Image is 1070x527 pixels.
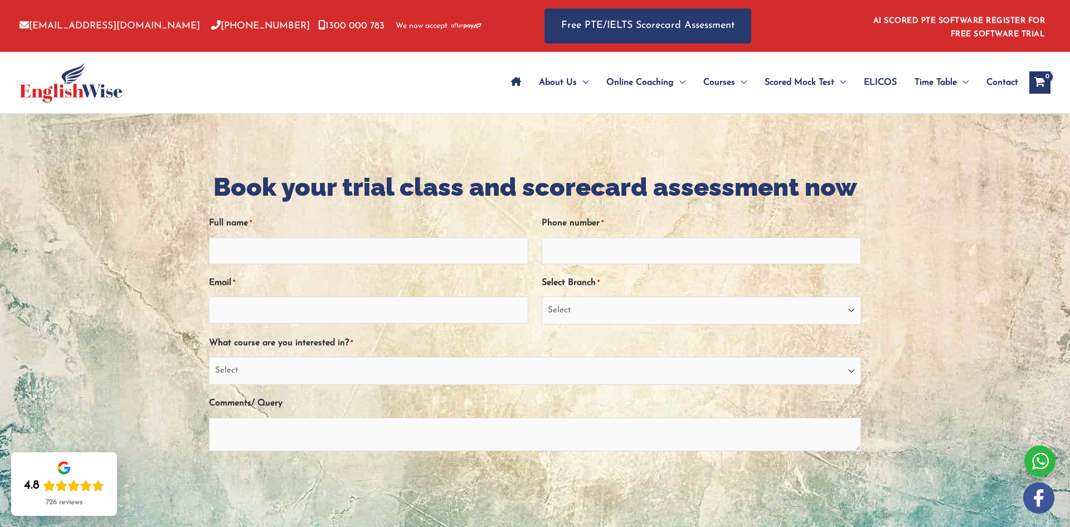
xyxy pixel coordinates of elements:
label: What course are you interested in? [209,334,353,352]
a: Scored Mock TestMenu Toggle [756,63,855,102]
nav: Site Navigation: Main Menu [502,63,1018,102]
iframe: reCAPTCHA [209,467,378,510]
span: Online Coaching [606,63,674,102]
span: Courses [703,63,735,102]
span: Menu Toggle [834,63,846,102]
a: [EMAIL_ADDRESS][DOMAIN_NAME] [20,21,200,31]
a: Contact [977,63,1018,102]
div: 726 reviews [46,498,82,507]
span: ELICOS [864,63,897,102]
label: Email [209,274,235,292]
span: Menu Toggle [735,63,747,102]
img: cropped-ew-logo [20,62,123,103]
label: Phone number [542,214,604,233]
span: Contact [986,63,1018,102]
a: Free PTE/IELTS Scorecard Assessment [544,8,751,43]
span: Menu Toggle [957,63,969,102]
a: About UsMenu Toggle [530,63,597,102]
img: Afterpay-Logo [451,23,481,29]
aside: Header Widget 1 [867,8,1050,44]
span: We now accept [396,21,448,32]
a: ELICOS [855,63,906,102]
a: CoursesMenu Toggle [694,63,756,102]
span: Scored Mock Test [765,63,834,102]
h1: Book your trial class and scorecard assessment now [209,170,861,205]
a: AI SCORED PTE SOFTWARE REGISTER FOR FREE SOFTWARE TRIAL [873,17,1045,38]
div: Rating: 4.8 out of 5 [24,478,104,494]
div: 4.8 [24,478,40,494]
a: 1300 000 783 [318,21,385,31]
a: View Shopping Cart, empty [1029,71,1050,94]
span: Time Table [915,63,957,102]
a: Time TableMenu Toggle [906,63,977,102]
span: Menu Toggle [674,63,685,102]
a: [PHONE_NUMBER] [211,21,310,31]
span: About Us [539,63,577,102]
label: Full name [209,214,252,233]
a: Online CoachingMenu Toggle [597,63,694,102]
span: Menu Toggle [577,63,588,102]
label: Select Branch [542,274,600,292]
img: white-facebook.png [1023,482,1054,514]
label: Comments/ Query [209,394,283,413]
